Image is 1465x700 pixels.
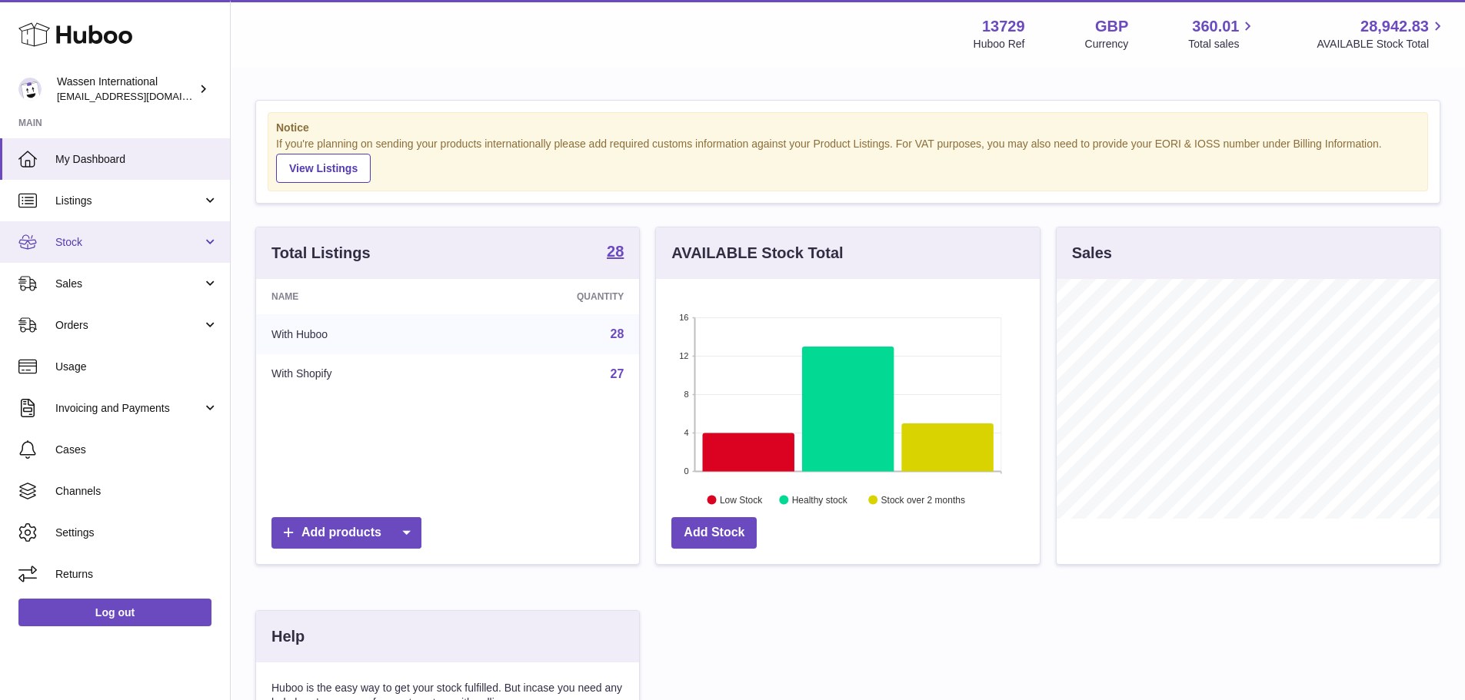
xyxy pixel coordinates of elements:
[1192,16,1239,37] span: 360.01
[55,484,218,499] span: Channels
[55,401,202,416] span: Invoicing and Payments
[463,279,640,314] th: Quantity
[881,494,965,505] text: Stock over 2 months
[1317,16,1447,51] a: 28,942.83 AVAILABLE Stock Total
[982,16,1025,37] strong: 13729
[680,313,689,322] text: 16
[55,526,218,540] span: Settings
[18,599,211,626] a: Log out
[611,327,624,340] a: 28
[974,37,1025,51] div: Huboo Ref
[55,235,202,250] span: Stock
[55,443,218,457] span: Cases
[276,137,1420,183] div: If you're planning on sending your products internationally please add required customs informati...
[680,351,689,360] text: 12
[55,360,218,374] span: Usage
[1317,37,1447,51] span: AVAILABLE Stock Total
[271,243,371,264] h3: Total Listings
[55,567,218,582] span: Returns
[55,318,202,333] span: Orders
[671,517,757,549] a: Add Stock
[611,367,624,380] a: 27
[256,279,463,314] th: Name
[720,494,763,505] text: Low Stock
[684,466,689,476] text: 0
[57,75,195,104] div: Wassen International
[256,314,463,354] td: With Huboo
[1085,37,1129,51] div: Currency
[607,244,624,259] strong: 28
[57,90,226,102] span: [EMAIL_ADDRESS][DOMAIN_NAME]
[684,428,689,437] text: 4
[671,243,843,264] h3: AVAILABLE Stock Total
[1188,37,1257,51] span: Total sales
[256,354,463,394] td: With Shopify
[271,626,305,647] h3: Help
[55,152,218,167] span: My Dashboard
[1095,16,1128,37] strong: GBP
[1188,16,1257,51] a: 360.01 Total sales
[55,277,202,291] span: Sales
[607,244,624,262] a: 28
[276,154,371,183] a: View Listings
[1072,243,1112,264] h3: Sales
[792,494,848,505] text: Healthy stock
[18,78,42,101] img: internalAdmin-13729@internal.huboo.com
[271,517,421,549] a: Add products
[276,121,1420,135] strong: Notice
[1360,16,1429,37] span: 28,942.83
[55,194,202,208] span: Listings
[684,390,689,399] text: 8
